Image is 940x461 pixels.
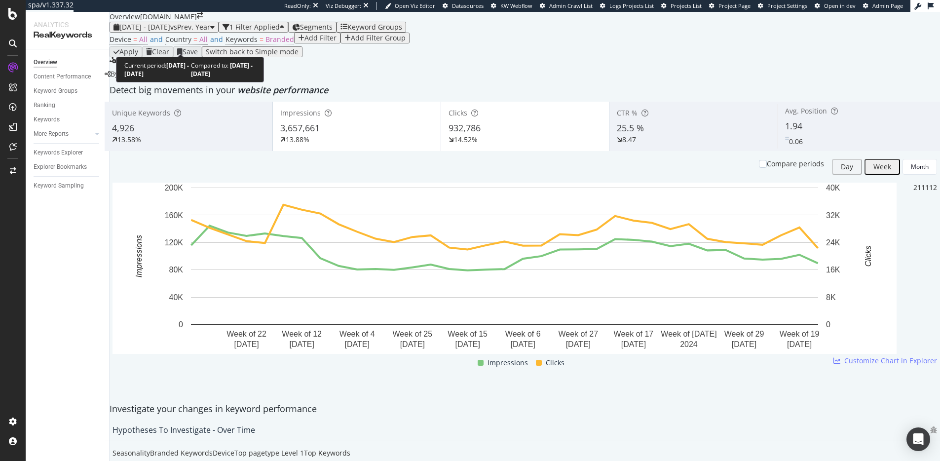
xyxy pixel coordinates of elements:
[863,2,903,10] a: Admin Page
[112,122,134,134] span: 4,926
[139,35,148,44] span: All
[400,340,425,348] text: [DATE]
[844,356,937,366] span: Customize Chart in Explorer
[864,246,872,267] text: Clicks
[142,46,173,57] button: Clear
[191,61,253,78] b: [DATE] - [DATE]
[913,183,917,192] div: 2
[289,340,314,348] text: [DATE]
[340,33,410,43] button: Add Filter Group
[906,427,930,451] div: Open Intercom Messenger
[304,34,337,42] div: Add Filter
[199,35,208,44] span: All
[213,448,234,458] div: Device
[559,329,599,338] text: Week of 27
[767,2,807,9] span: Project Settings
[566,340,591,348] text: [DATE]
[614,329,654,338] text: Week of 17
[260,35,263,44] span: =
[873,163,891,171] div: Week
[34,115,102,125] a: Keywords
[789,137,803,147] div: 0.06
[841,163,853,171] div: Day
[661,329,716,338] text: Week of [DATE]
[179,320,183,329] text: 0
[34,100,55,111] div: Ranking
[265,35,294,44] span: Branded
[621,340,646,348] text: [DATE]
[617,108,638,117] span: CTR %
[549,2,593,9] span: Admin Crawl List
[170,22,210,32] span: vs Prev. Year
[286,135,309,145] div: 13.88%
[34,57,57,68] div: Overview
[824,2,856,9] span: Open in dev
[300,22,333,32] span: Segments
[540,2,593,10] a: Admin Crawl List
[826,320,830,329] text: 0
[193,35,197,44] span: =
[165,238,184,247] text: 120K
[183,48,198,56] div: Save
[206,48,299,56] div: Switch back to Simple mode
[671,2,702,9] span: Projects List
[210,35,223,44] span: and
[680,340,698,348] text: 2024
[117,135,141,145] div: 13.58%
[34,100,102,111] a: Ranking
[392,329,432,338] text: Week of 25
[872,2,903,9] span: Admin Page
[617,122,644,134] span: 25.5 %
[34,86,77,96] div: Keyword Groups
[732,340,756,348] text: [DATE]
[351,34,406,42] div: Add Filter Group
[449,122,481,134] span: 932,786
[304,448,350,458] div: Top Keywords
[815,2,856,10] a: Open in dev
[785,137,789,140] img: Equal
[933,183,937,192] div: 2
[609,2,654,9] span: Logs Projects List
[173,46,202,57] button: Save
[865,159,900,175] button: Week
[237,84,328,96] span: website performance
[34,72,91,82] div: Content Performance
[832,159,862,175] button: Day
[110,35,131,44] span: Device
[110,12,140,22] div: Overview
[226,35,258,44] span: Keywords
[110,46,142,57] button: Apply
[622,135,636,145] div: 8.47
[282,329,322,338] text: Week of 12
[347,23,402,31] div: Keyword Groups
[546,357,564,369] span: Clicks
[169,266,184,274] text: 80K
[110,84,940,97] div: Detect big movements in your
[452,2,484,9] span: Datasources
[491,2,532,10] a: KW Webflow
[833,356,937,366] a: Customize Chart in Explorer
[34,181,84,191] div: Keyword Sampling
[925,183,929,192] div: 1
[826,211,840,219] text: 32K
[150,448,213,458] div: Branded Keywords
[219,22,288,33] button: 1 Filter Applied
[34,162,87,172] div: Explorer Bookmarks
[234,448,304,458] div: Top pagetype Level 1
[105,69,178,79] div: legacy label
[780,329,820,338] text: Week of 19
[150,35,163,44] span: and
[165,211,184,219] text: 160K
[135,235,143,277] text: Impressions
[226,329,266,338] text: Week of 22
[826,266,840,274] text: 16K
[229,23,280,31] div: 1 Filter Applied
[34,86,102,96] a: Keyword Groups
[110,22,219,33] button: [DATE] - [DATE]vsPrev. Year
[785,106,827,115] span: Avg. Position
[294,33,340,43] button: Add Filter
[339,329,375,338] text: Week of 4
[448,329,488,338] text: Week of 15
[111,69,178,78] span: By website & by URL
[34,72,102,82] a: Content Performance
